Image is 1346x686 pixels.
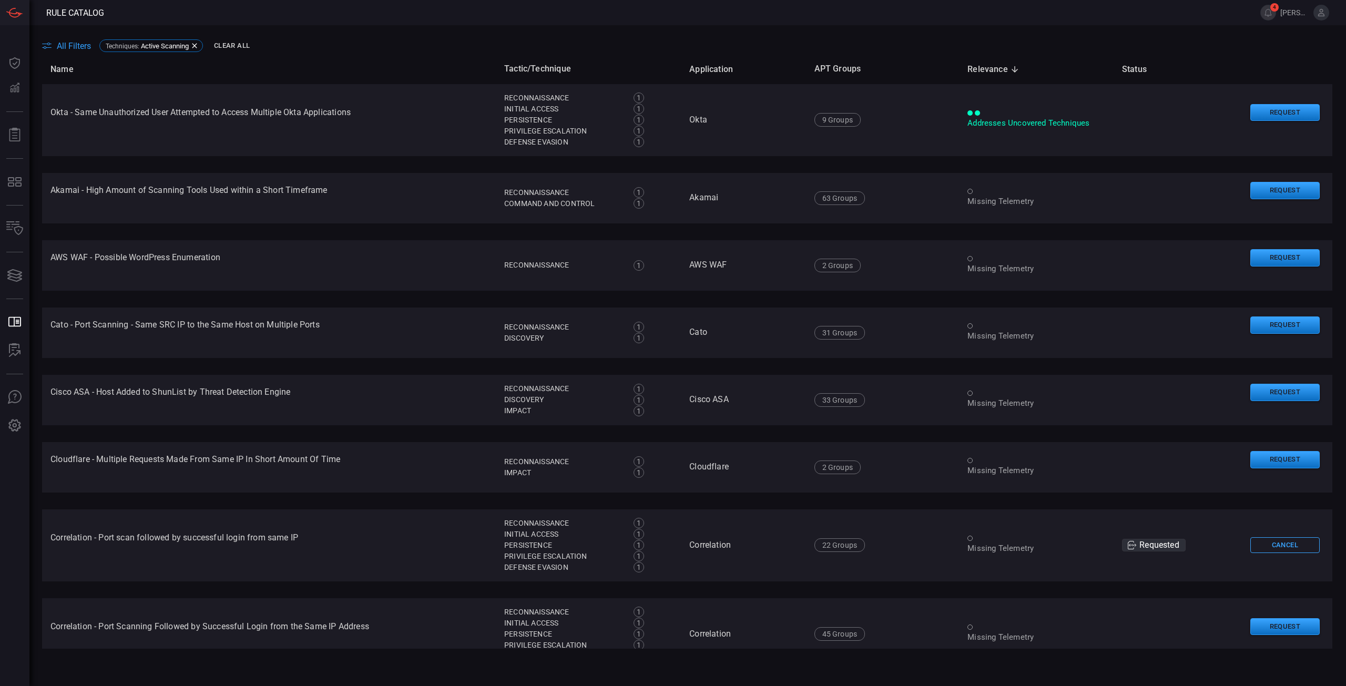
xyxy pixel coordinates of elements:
[1260,5,1276,21] button: 4
[1122,63,1160,76] span: Status
[634,115,644,125] div: 1
[2,50,27,76] button: Dashboard
[2,122,27,148] button: Reports
[634,333,644,343] div: 1
[814,460,861,474] div: 2 Groups
[681,598,805,670] td: Correlation
[634,137,644,147] div: 1
[50,63,87,76] span: Name
[504,93,622,104] div: Reconnaissance
[634,406,644,416] div: 1
[967,331,1105,342] div: Missing Telemetry
[496,54,681,84] th: Tactic/Technique
[504,551,622,562] div: Privilege Escalation
[967,632,1105,643] div: Missing Telemetry
[1280,8,1309,17] span: [PERSON_NAME].[PERSON_NAME]
[634,562,644,572] div: 1
[806,54,960,84] th: APT Groups
[1122,539,1186,551] div: Requested
[634,467,644,478] div: 1
[2,310,27,335] button: Rule Catalog
[504,126,622,137] div: Privilege Escalation
[1250,384,1320,401] button: Request
[814,113,861,127] div: 9 Groups
[634,395,644,405] div: 1
[681,509,805,581] td: Correlation
[42,84,496,156] td: Okta - Same Unauthorized User Attempted to Access Multiple Okta Applications
[42,41,91,51] button: All Filters
[1250,182,1320,199] button: Request
[814,326,865,340] div: 31 Groups
[141,42,189,50] span: Active Scanning
[46,8,104,18] span: Rule Catalog
[1250,104,1320,121] button: Request
[967,118,1105,129] div: Addresses Uncovered Techniques
[504,394,622,405] div: Discovery
[2,385,27,410] button: Ask Us A Question
[1250,451,1320,468] button: Request
[634,540,644,550] div: 1
[504,383,622,394] div: Reconnaissance
[967,543,1105,554] div: Missing Telemetry
[504,137,622,148] div: Defense Evasion
[634,384,644,394] div: 1
[504,198,622,209] div: Command and Control
[99,39,203,52] div: Techniques:Active Scanning
[504,104,622,115] div: Initial Access
[504,629,622,640] div: Persistence
[42,240,496,291] td: AWS WAF - Possible WordPress Enumeration
[634,93,644,103] div: 1
[57,41,91,51] span: All Filters
[504,467,622,478] div: Impact
[634,529,644,539] div: 1
[814,191,865,205] div: 63 Groups
[634,104,644,114] div: 1
[42,173,496,223] td: Akamai - High Amount of Scanning Tools Used within a Short Timeframe
[504,518,622,529] div: Reconnaissance
[42,308,496,358] td: Cato - Port Scanning - Same SRC IP to the Same Host on Multiple Ports
[634,629,644,639] div: 1
[1250,249,1320,267] button: Request
[42,442,496,493] td: Cloudflare - Multiple Requests Made From Same IP In Short Amount Of Time
[681,173,805,223] td: Akamai
[634,456,644,467] div: 1
[42,375,496,425] td: Cisco ASA - Host Added to ShunList by Threat Detection Engine
[814,393,865,407] div: 33 Groups
[504,529,622,540] div: Initial Access
[689,63,747,76] span: Application
[504,562,622,573] div: Defense Evasion
[681,84,805,156] td: Okta
[1270,3,1279,12] span: 4
[681,308,805,358] td: Cato
[967,263,1105,274] div: Missing Telemetry
[814,259,861,272] div: 2 Groups
[504,405,622,416] div: Impact
[42,509,496,581] td: Correlation - Port scan followed by successful login from same IP
[504,456,622,467] div: Reconnaissance
[2,263,27,288] button: Cards
[106,43,139,50] span: Techniques :
[967,465,1105,476] div: Missing Telemetry
[967,63,1022,76] span: Relevance
[1250,618,1320,636] button: Request
[681,375,805,425] td: Cisco ASA
[681,442,805,493] td: Cloudflare
[504,115,622,126] div: Persistence
[634,518,644,528] div: 1
[814,627,865,641] div: 45 Groups
[42,598,496,670] td: Correlation - Port Scanning Followed by Successful Login from the Same IP Address
[504,187,622,198] div: Reconnaissance
[634,551,644,561] div: 1
[1250,316,1320,334] button: Request
[634,640,644,650] div: 1
[2,413,27,438] button: Preferences
[211,38,252,54] button: Clear All
[504,618,622,629] div: Initial Access
[2,338,27,363] button: ALERT ANALYSIS
[634,198,644,209] div: 1
[634,322,644,332] div: 1
[634,260,644,271] div: 1
[967,398,1105,409] div: Missing Telemetry
[504,540,622,551] div: Persistence
[504,260,622,271] div: Reconnaissance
